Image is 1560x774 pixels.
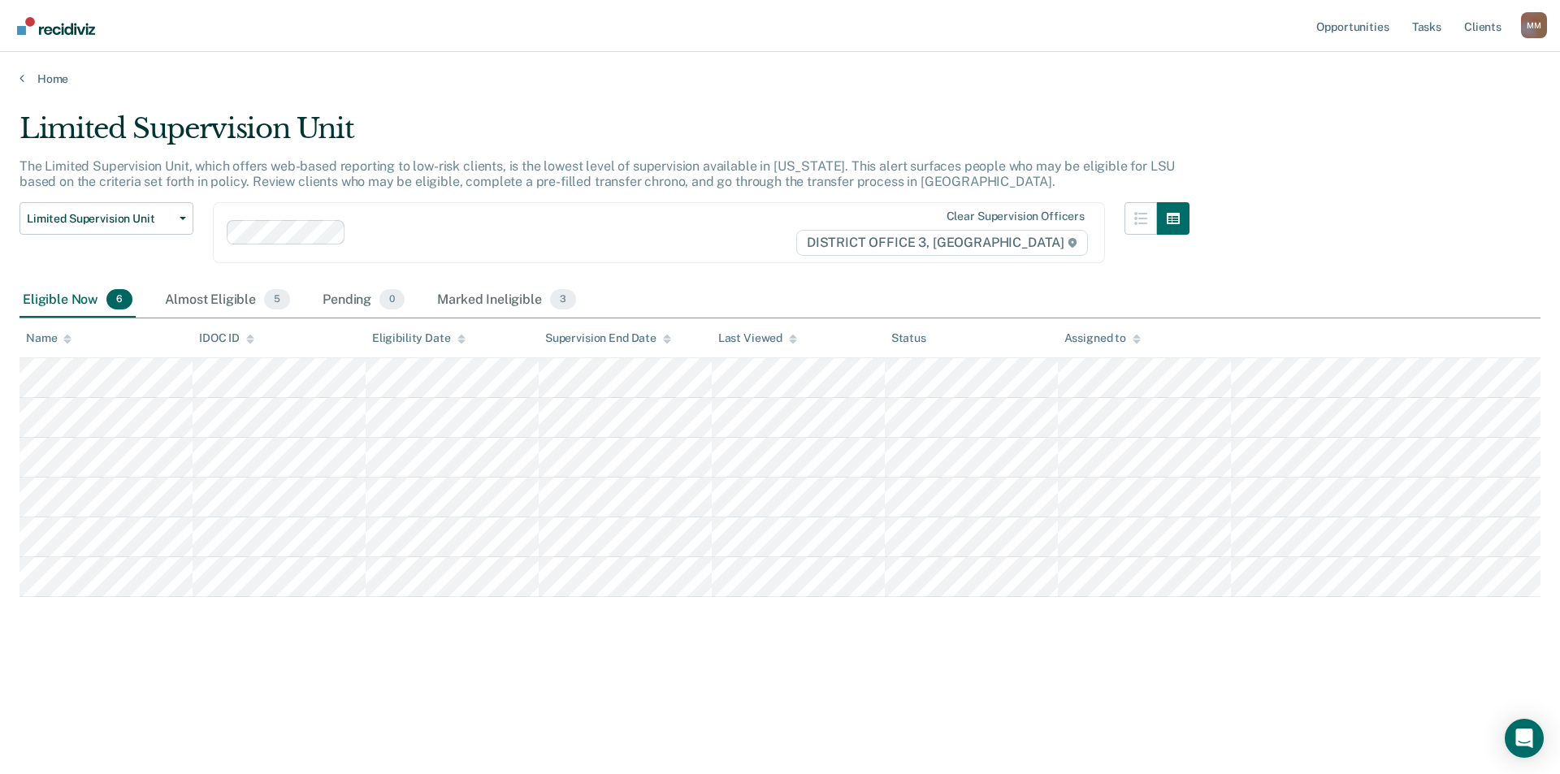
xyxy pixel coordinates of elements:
[1521,12,1547,38] div: M M
[319,283,408,318] div: Pending0
[1505,719,1544,758] div: Open Intercom Messenger
[372,331,466,345] div: Eligibility Date
[1064,331,1141,345] div: Assigned to
[379,289,405,310] span: 0
[17,17,95,35] img: Recidiviz
[434,283,579,318] div: Marked Ineligible3
[19,202,193,235] button: Limited Supervision Unit
[27,212,173,226] span: Limited Supervision Unit
[19,71,1540,86] a: Home
[19,283,136,318] div: Eligible Now6
[1521,12,1547,38] button: Profile dropdown button
[19,112,1189,158] div: Limited Supervision Unit
[947,210,1085,223] div: Clear supervision officers
[796,230,1088,256] span: DISTRICT OFFICE 3, [GEOGRAPHIC_DATA]
[550,289,576,310] span: 3
[162,283,293,318] div: Almost Eligible5
[199,331,254,345] div: IDOC ID
[106,289,132,310] span: 6
[891,331,926,345] div: Status
[26,331,71,345] div: Name
[545,331,671,345] div: Supervision End Date
[718,331,797,345] div: Last Viewed
[264,289,290,310] span: 5
[19,158,1175,189] p: The Limited Supervision Unit, which offers web-based reporting to low-risk clients, is the lowest...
